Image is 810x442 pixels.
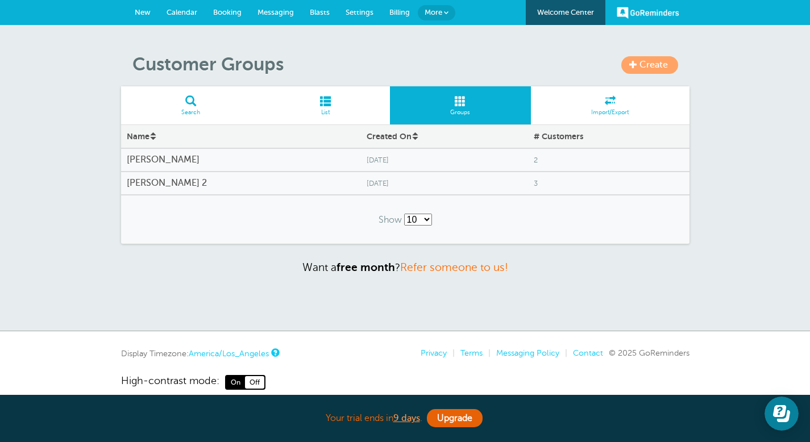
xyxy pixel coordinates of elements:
span: On [226,376,245,389]
span: Booking [213,8,242,16]
a: [PERSON_NAME] [DATE] 2 [121,149,689,172]
a: [PERSON_NAME] 2 [DATE] 3 [121,172,689,194]
h1: Customer Groups [132,53,689,75]
span: Messaging [257,8,294,16]
span: Settings [346,8,373,16]
strong: free month [337,261,395,273]
div: # Customers [528,126,689,147]
iframe: Resource center [765,397,799,431]
span: Billing [389,8,410,16]
span: 3 [534,180,683,188]
span: Groups [396,109,525,116]
span: [DATE] [367,156,522,165]
a: This is the timezone being used to display dates and times to you on this device. Click the timez... [271,349,278,356]
a: Messaging Policy [496,348,559,357]
span: More [425,8,442,16]
a: Privacy [421,348,447,357]
li: | [447,348,455,358]
span: High-contrast mode: [121,375,219,390]
a: More [418,5,455,20]
a: Name [127,132,157,141]
p: Want a ? [121,261,689,274]
a: Terms [460,348,483,357]
a: Created On [367,132,419,141]
a: 9 days [393,413,420,423]
span: Blasts [310,8,330,16]
span: Import/Export [537,109,684,116]
a: List [260,86,390,124]
h4: [PERSON_NAME] 2 [127,178,355,189]
span: List [266,109,384,116]
a: High-contrast mode: On Off [121,375,689,390]
a: America/Los_Angeles [189,349,269,358]
div: Display Timezone: [121,348,278,358]
a: Upgrade [427,409,483,427]
a: Refer someone to us! [400,261,508,273]
a: Search [121,86,261,124]
li: | [483,348,491,358]
a: Import/Export [531,86,689,124]
span: [DATE] [367,180,522,188]
span: Calendar [167,8,197,16]
li: | [559,348,567,358]
span: New [135,8,151,16]
a: Create [621,56,678,74]
h4: [PERSON_NAME] [127,155,355,165]
span: Create [639,60,668,70]
span: Off [245,376,264,389]
div: Your trial ends in . [121,406,689,431]
span: 2 [534,156,683,165]
span: Search [127,109,255,116]
span: © 2025 GoReminders [609,348,689,357]
a: Contact [573,348,603,357]
span: Show [379,215,402,225]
